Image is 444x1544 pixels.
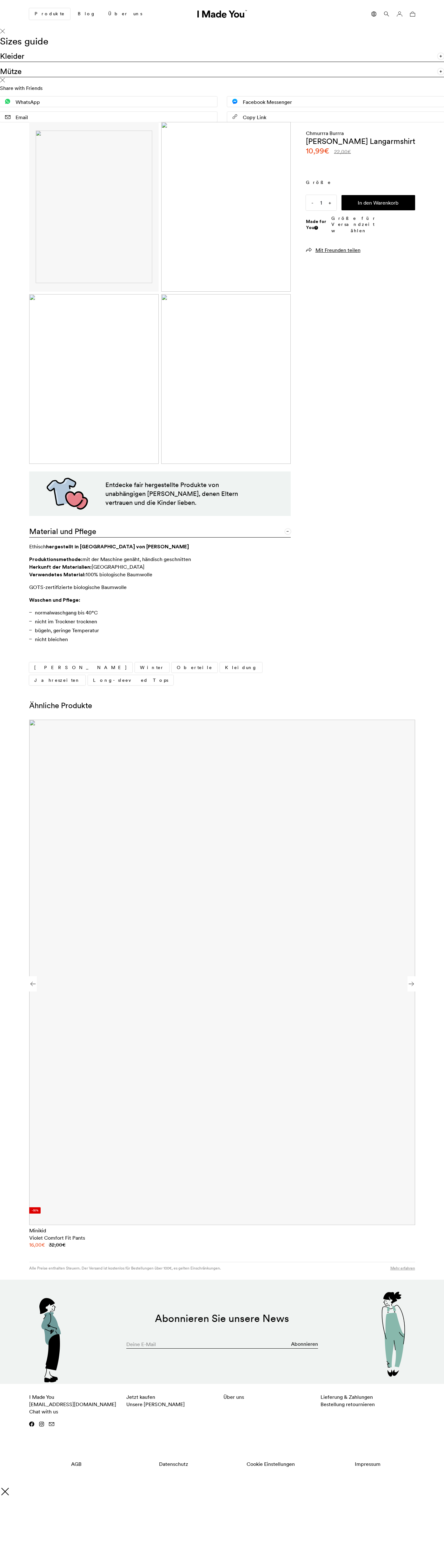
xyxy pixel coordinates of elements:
b: Produktionsmethode: [29,556,83,562]
b: hergestellt in [GEOGRAPHIC_DATA] von [PERSON_NAME] [46,543,189,550]
bdi: 16,00 [29,1242,45,1248]
button: Abonnieren [291,1337,318,1350]
a: [PERSON_NAME] [29,662,132,673]
div: Next [408,976,415,992]
bdi: 32,00 [49,1242,66,1248]
a: Minikid Violet Comfort Fit Pants 32,00€ 16,00€ [29,1227,415,1248]
span: WhatsApp [16,98,40,105]
a: Blog [73,9,101,19]
span: € [62,1242,66,1248]
span: Email [16,114,28,121]
span: nicht bleichen [35,636,68,642]
div: Minikid [29,1227,415,1234]
span: Ethisch [29,543,46,550]
button: In den Warenkorb [341,195,415,210]
a: Chat with us [29,1408,58,1415]
a: Mehr erfahren [390,1265,415,1271]
a: Jetzt kaufen [126,1394,155,1400]
span: °C [92,609,98,616]
h1: [PERSON_NAME] Langarmshirt [306,137,415,146]
a: Jahreszeiten [29,675,85,685]
a: Mit Freunden teilen [306,247,361,253]
span: € [42,1242,45,1248]
span: normalwaschgang bis 40 [35,609,92,616]
label: Größe [306,179,415,186]
span: bügeln, geringe Temperatur [35,627,99,633]
span: [GEOGRAPHIC_DATA] [92,564,144,570]
span: mit der Maschine genäht, händisch geschnitten [83,556,191,562]
h2: Violet Comfort Fit Pants [29,1234,415,1241]
span: nicht im Trockner trocknen [35,618,97,625]
img: Info sign [315,227,317,229]
span: 100% biologische Baumwolle [86,571,152,578]
a: [EMAIL_ADDRESS][DOMAIN_NAME] [29,1401,116,1407]
a: Impressum [321,1457,415,1471]
span: € [324,146,329,156]
a: Chmurrra Burrra [306,130,344,136]
p: Größe für Versandzeit wählen [331,215,415,234]
a: Oberteile [172,662,217,673]
a: Über uns [103,9,147,19]
span: I Made You [29,1394,116,1415]
a: Produkte [29,8,70,20]
strong: Made for You [306,219,326,231]
a: Lieferung & Zahlungen [321,1394,373,1400]
h2: Abonnieren Sie unsere News [53,1312,392,1324]
a: Material und Pflege [29,522,291,538]
div: Previous [29,976,37,992]
h2: Ähnliche Produkte [29,701,415,710]
a: Bestellung retournieren [321,1401,375,1407]
p: Entdecke fair hergestellte Produkte von unabhängigen [PERSON_NAME], denen Eltern vertrauen und di... [105,480,251,507]
li: -50% [29,1207,41,1214]
span: GOTS-zertifizierte biologische Baumwolle [29,584,127,590]
span: Copy Link [243,114,266,121]
a: Winter [135,662,169,673]
bdi: 22,00 [334,148,351,155]
bdi: 10,99 [306,146,329,156]
input: Menge [306,195,336,210]
span: Mit Freunden teilen [315,247,361,253]
b: Verwendetes Material: [29,571,86,578]
span: € [348,148,351,155]
span: + [324,195,336,210]
a: Unsere [PERSON_NAME] [126,1401,185,1407]
a: Long-sleeved Tops [88,675,173,685]
span: - [306,195,319,210]
a: AGB [29,1457,124,1471]
a: -50% [29,720,415,1225]
a: Cookie Einstellungen [223,1457,318,1471]
b: Waschen und Pflege: [29,597,80,603]
a: Kleidung [220,662,262,673]
b: Herkunft der Materialien: [29,564,92,570]
span: Facebook Messenger [243,98,292,105]
p: Alle Preise enthalten Steuern. Der Versand ist kostenlos für Bestellungen über 100€, es gelten Ei... [29,1265,221,1271]
a: Datenschutz [126,1457,221,1471]
a: Über uns [223,1394,244,1400]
